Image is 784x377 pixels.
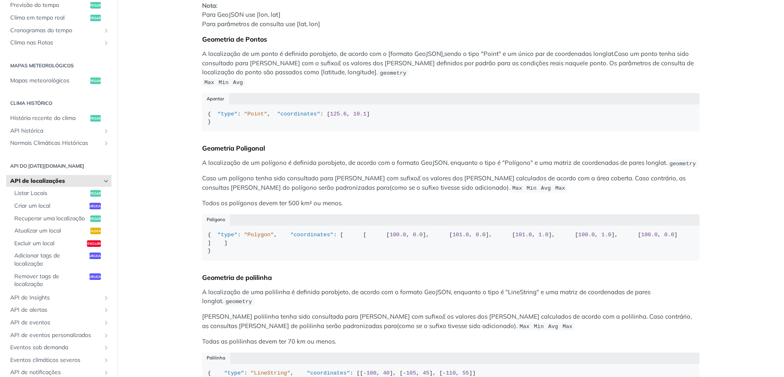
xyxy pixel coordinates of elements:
[103,369,109,376] button: Mostrar subpáginas para API de notificações
[14,215,85,222] font: Recuperar uma localização
[6,125,111,137] a: API históricaMostrar subpáginas para API Histórica
[103,40,109,46] button: Show subpages for Weather on Routes
[380,70,406,76] span: geometry
[103,178,109,184] button: Hide subpages for Locations API
[390,184,510,191] font: (como se o sufixo tivesse sido adicionado).
[6,329,111,342] a: API de eventos personalizadosMostrar subpáginas para API de eventos personalizados
[10,331,91,339] font: API de eventos personalizados
[14,202,50,209] font: Criar um local
[14,227,61,234] font: Atualizar um local
[6,24,111,37] a: Cronogramas do tempoShow subpages for Weather Timelines
[103,357,109,364] button: Mostrar subpáginas para Eventos climáticos severos
[202,59,694,76] font: , os valores dos [PERSON_NAME] definidos por padrão para as condições reais naquele ponto. Os par...
[563,324,572,330] span: Max
[319,50,443,58] font: objeto, de acordo com o [formato GeoJSON]
[10,368,61,376] font: API de notificações
[578,232,595,238] span: 100.0
[103,27,109,34] button: Show subpages for Weather Timelines
[10,39,53,46] font: Clima nas Rotas
[202,50,319,58] font: A localização de um ponto é definida por
[244,111,267,117] span: "Point"
[90,217,101,221] font: pegar
[103,344,109,351] button: Mostrar subpáginas para eventos sob demanda
[202,337,336,345] font: Todas as polilinhas devem ter 70 km ou menos.
[463,370,469,376] span: 55
[204,80,214,86] span: Max
[534,324,543,330] span: Min
[10,225,111,237] a: Atualizar um localcolocar
[87,254,103,258] font: publicar
[541,185,551,191] span: Avg
[103,332,109,339] button: Mostrar subpáginas para API de eventos personalizados
[10,187,111,200] a: Listar Locaispegar
[202,2,218,9] font: Nota:
[10,163,84,169] font: API do [DATE][DOMAIN_NAME]
[6,137,111,149] a: Normais Climáticas HistóricasMostrar subpáginas para Normais Climáticas Históricas
[10,250,111,270] a: Adicionar tags de localizaçãopublicar
[390,232,406,238] span: 100.0
[202,313,692,330] font: , os valores dos [PERSON_NAME] calculados de acordo com a polilinha. Caso contrário, as consultas...
[90,116,101,120] font: pegar
[519,324,529,330] span: Max
[233,80,243,86] span: Avg
[202,174,686,191] font: , os valores dos [PERSON_NAME] calculados de acordo com a área coberta. Caso contrário, as consul...
[87,204,103,208] font: publicar
[10,294,50,301] font: API de Insights
[548,324,558,330] span: Avg
[526,185,536,191] span: Min
[512,185,522,191] span: Max
[10,14,65,21] font: Clima em tempo real
[202,174,417,182] font: Caso um polígono tenha sido consultado para [PERSON_NAME] com sufixo
[224,370,244,376] span: "type"
[6,37,111,49] a: Clima nas RotasShow subpages for Weather on Routes
[476,232,486,238] span: 0.0
[327,159,667,166] font: objeto, de acordo com o formato GeoJSON, enquanto o tipo é "Polígono" e uma matriz de coordenadas...
[218,111,238,117] span: "type"
[339,59,340,67] font: /
[413,232,423,238] span: 0.0
[87,275,103,279] font: publicar
[444,50,614,58] font: sendo o tipo "Point" e um único par de coordenadas longlat.
[290,232,333,238] span: "coordinates"
[10,77,69,84] font: Mapas meteorológicos
[251,370,290,376] span: "LineString"
[244,232,274,238] span: "Polygon"
[443,50,444,58] a: ,
[202,288,650,305] font: objeto, de acordo com o formato GeoJSON, enquanto o tipo é "LineString" e uma matriz de coordenad...
[10,200,111,212] a: Criar um localpublicar
[14,189,47,197] font: Listar Locais
[103,128,109,134] button: Mostrar subpáginas para API Histórica
[202,288,331,296] font: A localização de uma polilinha é definida por
[397,322,517,330] font: (como se o sufixo tivesse sido adicionado).
[88,229,103,233] font: colocar
[601,232,611,238] span: 1.0
[202,273,272,282] font: Geometria de polilinha
[446,370,456,376] span: 110
[10,127,43,134] font: API histórica
[202,20,320,28] font: Para parâmetros de consulta use [lat, lon]
[103,295,109,301] button: Mostrar subpáginas para Insights API
[218,232,238,238] span: "type"
[103,307,109,313] button: Mostrar subpáginas para API de alertas
[218,80,228,86] span: Min
[10,271,111,291] a: Remover tags de localizaçãopublicar
[202,35,267,43] font: Geometria de Pontos
[10,1,59,9] font: Previsão do tempo
[6,12,111,24] a: Clima em tempo realpegar
[338,59,339,67] font: /
[103,140,109,146] button: Mostrar subpáginas para Normais Climáticas Históricas
[6,304,111,316] a: API de alertasMostrar subpáginas para API de alertas
[87,242,101,246] font: excluir
[366,370,376,376] span: 100
[10,177,65,184] font: API de localizações
[383,370,390,376] span: 40
[6,342,111,354] a: Eventos sob demandaMostrar subpáginas para eventos sob demanda
[641,232,658,238] span: 100.0
[353,111,366,117] span: 10.1
[10,344,68,351] font: Eventos sob demanda
[6,175,111,187] a: API de localizaçõesHide subpages for Locations API
[406,370,416,376] span: 105
[90,16,101,20] font: pegar
[90,191,101,195] font: pegar
[103,319,109,326] button: Mostrar subpáginas para API de eventos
